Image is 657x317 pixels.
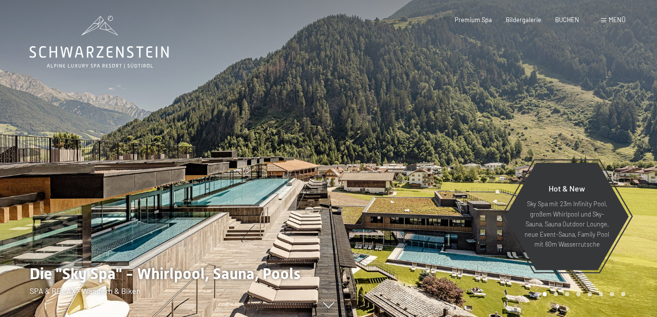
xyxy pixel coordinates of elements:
div: Carousel Page 7 [610,292,614,296]
a: BUCHEN [555,16,579,24]
div: Carousel Page 3 [565,292,569,296]
div: Carousel Page 4 [576,292,581,296]
div: Carousel Pagination [539,292,625,296]
div: Carousel Page 5 [588,292,592,296]
div: Carousel Page 2 [554,292,558,296]
a: Hot & New Sky Spa mit 23m Infinity Pool, großem Whirlpool und Sky-Sauna, Sauna Outdoor Lounge, ne... [504,162,629,271]
div: Carousel Page 1 (Current Slide) [543,292,547,296]
span: Hot & New [549,184,585,193]
span: Menü [609,16,625,24]
div: Carousel Page 6 [599,292,603,296]
a: Bildergalerie [506,16,541,24]
a: Premium Spa [455,16,492,24]
p: Sky Spa mit 23m Infinity Pool, großem Whirlpool und Sky-Sauna, Sauna Outdoor Lounge, neue Event-S... [524,199,610,249]
div: Carousel Page 8 [621,292,625,296]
